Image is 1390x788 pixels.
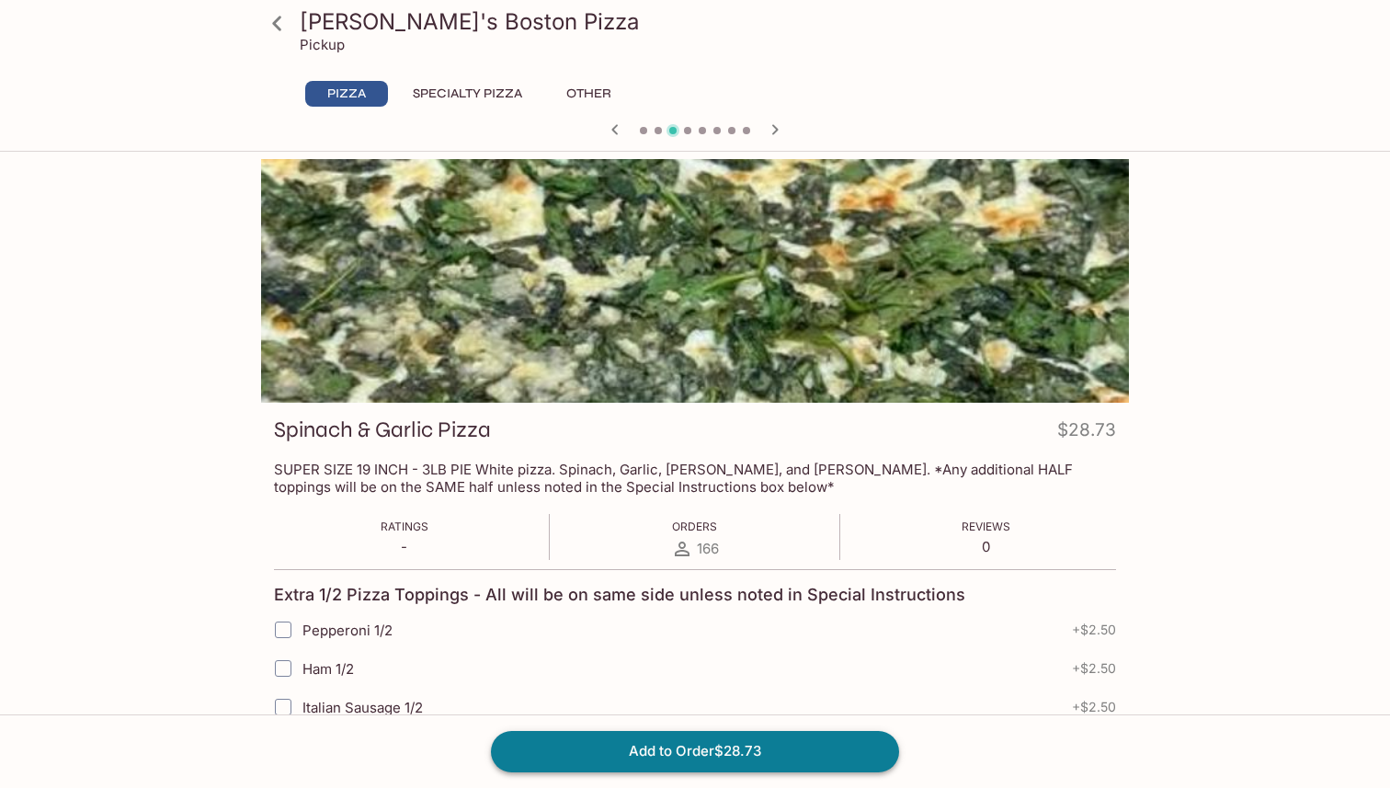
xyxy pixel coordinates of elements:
[300,36,345,53] p: Pickup
[672,520,717,533] span: Orders
[697,540,719,557] span: 166
[547,81,630,107] button: Other
[261,159,1129,403] div: Spinach & Garlic Pizza
[274,461,1116,496] p: SUPER SIZE 19 INCH - 3LB PIE White pizza. Spinach, Garlic, [PERSON_NAME], and [PERSON_NAME]. *Any...
[403,81,532,107] button: Specialty Pizza
[302,699,423,716] span: Italian Sausage 1/2
[381,520,428,533] span: Ratings
[1072,661,1116,676] span: + $2.50
[962,520,1010,533] span: Reviews
[302,660,354,678] span: Ham 1/2
[1057,416,1116,451] h4: $28.73
[305,81,388,107] button: Pizza
[1072,622,1116,637] span: + $2.50
[302,622,393,639] span: Pepperoni 1/2
[274,585,965,605] h4: Extra 1/2 Pizza Toppings - All will be on same side unless noted in Special Instructions
[962,538,1010,555] p: 0
[491,731,899,771] button: Add to Order$28.73
[274,416,491,444] h3: Spinach & Garlic Pizza
[381,538,428,555] p: -
[1072,700,1116,714] span: + $2.50
[300,7,1122,36] h3: [PERSON_NAME]'s Boston Pizza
